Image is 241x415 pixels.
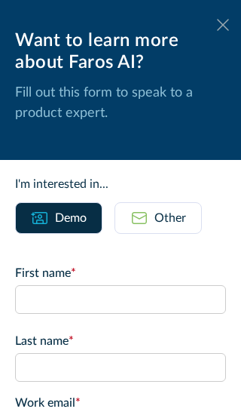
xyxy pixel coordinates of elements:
p: Fill out this form to speak to a product expert. [15,83,226,124]
div: Demo [55,209,87,227]
label: Last name [15,332,226,350]
div: Want to learn more about Faros AI? [15,30,226,74]
label: Work email [15,394,226,412]
div: Other [154,209,186,227]
div: I'm interested in... [15,175,226,193]
label: First name [15,264,226,282]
